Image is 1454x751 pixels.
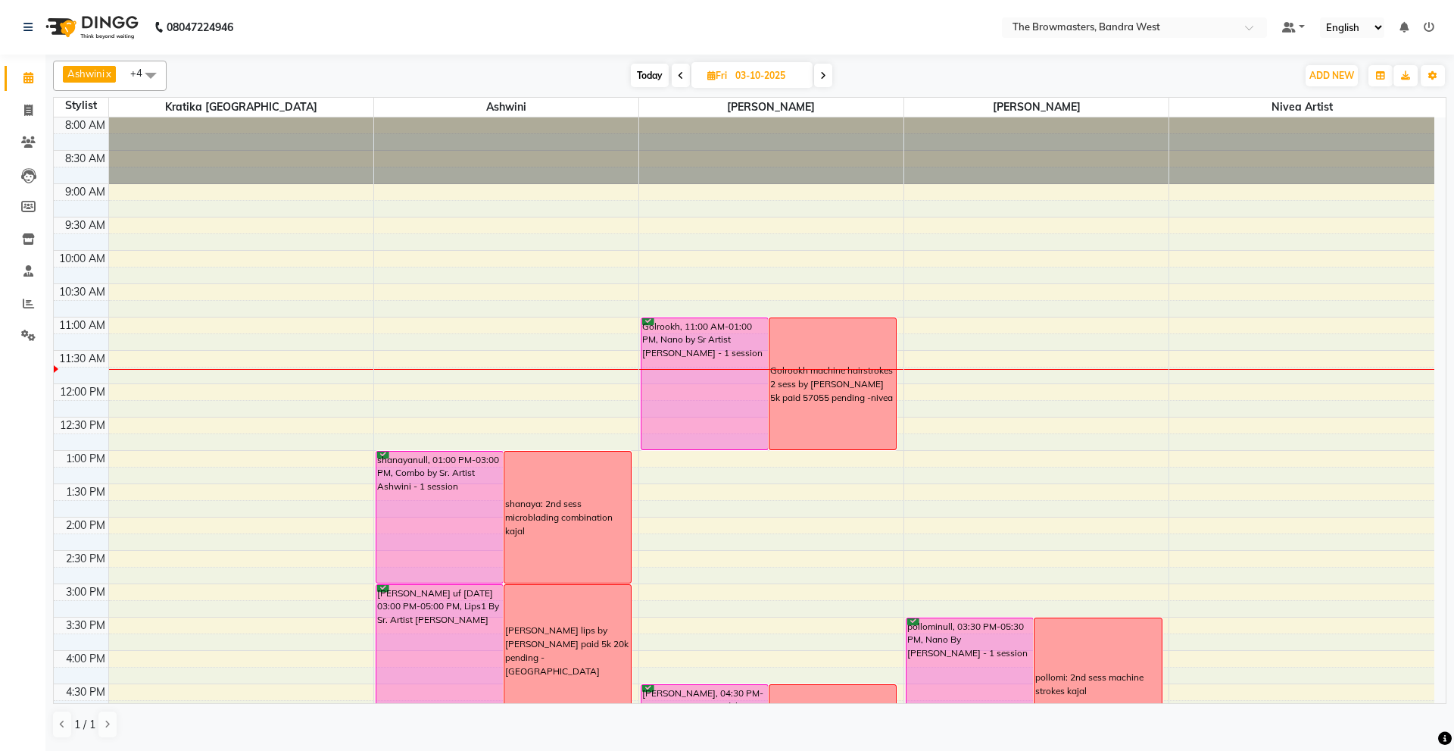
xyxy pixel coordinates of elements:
[56,284,108,300] div: 10:30 AM
[63,684,108,700] div: 4:30 PM
[376,452,503,583] div: shanayanull, 01:00 PM-03:00 PM, Combo by Sr. Artist Ashwini - 1 session
[1169,98,1434,117] span: Nivea Artist
[63,584,108,600] div: 3:00 PM
[1309,70,1354,81] span: ADD NEW
[63,651,108,667] div: 4:00 PM
[63,484,108,500] div: 1:30 PM
[904,98,1169,117] span: [PERSON_NAME]
[770,364,895,405] div: Golrookh machine hairstrokes 2 sess by [PERSON_NAME] 5k paid 57055 pending -nivea
[167,6,233,49] b: 08047224946
[56,318,108,333] div: 11:00 AM
[374,98,638,117] span: Ashwini
[1306,65,1358,86] button: ADD NEW
[74,717,95,733] span: 1 / 1
[641,318,768,449] div: Golrookh, 11:00 AM-01:00 PM, Nano by Sr Artist [PERSON_NAME] - 1 session
[63,618,108,634] div: 3:30 PM
[906,618,1033,749] div: pollominull, 03:30 PM-05:30 PM, Nano By [PERSON_NAME] - 1 session
[631,64,669,87] span: Today
[57,384,108,400] div: 12:00 PM
[62,151,108,167] div: 8:30 AM
[731,64,807,87] input: 2025-10-03
[505,497,630,538] div: shanaya: 2nd sess microblading combination kajal
[130,67,154,79] span: +4
[62,184,108,200] div: 9:00 AM
[639,98,903,117] span: [PERSON_NAME]
[39,6,142,49] img: logo
[63,551,108,567] div: 2:30 PM
[63,518,108,534] div: 2:00 PM
[56,251,108,267] div: 10:00 AM
[54,98,108,114] div: Stylist
[109,98,373,117] span: Kratika [GEOGRAPHIC_DATA]
[62,117,108,133] div: 8:00 AM
[57,418,108,433] div: 12:30 PM
[1035,671,1160,698] div: pollomi: 2nd sess machine strokes kajal
[67,67,105,80] span: Ashwini
[505,624,630,677] div: [PERSON_NAME] lips by [PERSON_NAME] paid 5k 20k pending - [GEOGRAPHIC_DATA]
[376,585,503,716] div: [PERSON_NAME] uf [DATE] 03:00 PM-05:00 PM, Lips1 By Sr. Artist [PERSON_NAME]
[56,351,108,367] div: 11:30 AM
[62,217,108,233] div: 9:30 AM
[63,451,108,467] div: 1:00 PM
[105,67,111,80] a: x
[704,70,731,81] span: Fri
